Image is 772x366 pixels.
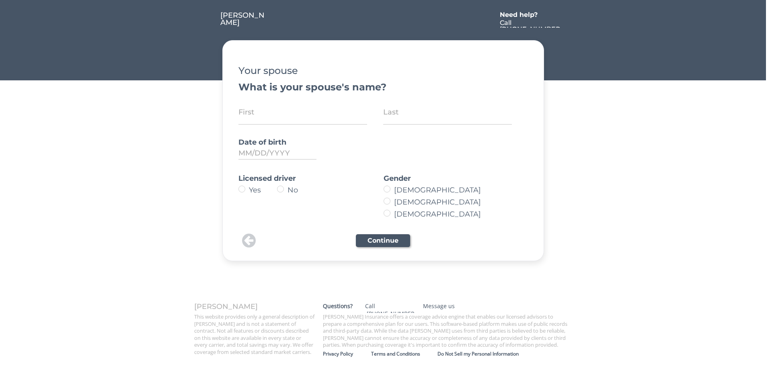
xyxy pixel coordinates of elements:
div: Licensed driver [238,175,383,182]
div: This website provides only a general description of [PERSON_NAME] and is not a statement of contr... [194,313,315,356]
div: What is your spouse's name? [238,82,528,92]
button: Continue [356,234,410,247]
div: [PERSON_NAME] [220,12,267,26]
label: [DEMOGRAPHIC_DATA] [392,211,513,218]
a: Privacy Policy [323,351,371,358]
label: [DEMOGRAPHIC_DATA] [392,198,513,206]
a: Call [PHONE_NUMBER] [361,303,419,313]
div: Message us [423,303,473,310]
a: Message us [419,303,477,313]
div: Terms and Conditions [371,351,437,357]
a: [PERSON_NAME] [220,12,267,28]
a: Call [PHONE_NUMBER] [500,20,562,28]
a: Do Not Sell my Personal Information [437,351,576,358]
div: Call [PHONE_NUMBER] [500,20,562,39]
div: Do Not Sell my Personal Information [437,351,576,357]
div: Call [PHONE_NUMBER] [365,303,415,325]
label: No [285,186,316,194]
div: Privacy Policy [323,351,371,357]
div: Gender [384,175,517,182]
div: Questions? [323,303,357,310]
div: Your spouse [238,66,528,76]
input: First [238,100,367,125]
div: Date of birth [238,139,478,146]
div: [PERSON_NAME] [194,303,315,310]
label: Yes [246,186,277,194]
input: Last [383,100,512,125]
div: Need help? [500,12,546,18]
a: Terms and Conditions [371,351,437,358]
input: MM/DD/YYYY [238,147,316,159]
div: [PERSON_NAME] Insurance offers a coverage advice engine that enables our licensed advisors to pre... [323,313,572,349]
label: [DEMOGRAPHIC_DATA] [392,186,513,194]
